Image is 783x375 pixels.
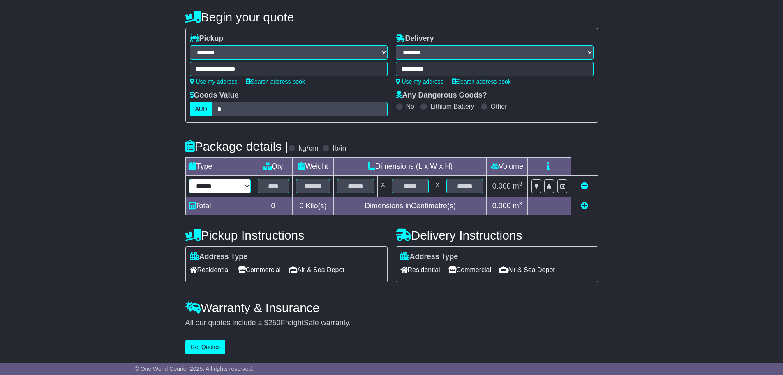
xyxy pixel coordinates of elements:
[185,197,254,215] td: Total
[448,263,491,276] span: Commercial
[334,158,487,176] td: Dimensions (L x W x H)
[292,158,334,176] td: Weight
[246,78,305,85] a: Search address book
[190,34,224,43] label: Pickup
[334,197,487,215] td: Dimensions in Centimetre(s)
[185,140,289,153] h4: Package details |
[430,102,474,110] label: Lithium Battery
[396,34,434,43] label: Delivery
[190,102,213,116] label: AUD
[289,263,344,276] span: Air & Sea Depot
[333,144,346,153] label: lb/in
[519,181,522,187] sup: 3
[400,263,440,276] span: Residential
[487,158,528,176] td: Volume
[519,200,522,207] sup: 3
[185,10,598,24] h4: Begin your quote
[452,78,511,85] a: Search address book
[396,91,487,100] label: Any Dangerous Goods?
[190,78,238,85] a: Use my address
[513,202,522,210] span: m
[581,202,588,210] a: Add new item
[190,252,248,261] label: Address Type
[238,263,281,276] span: Commercial
[185,228,388,242] h4: Pickup Instructions
[254,158,292,176] td: Qty
[432,176,443,197] td: x
[492,202,511,210] span: 0.000
[185,319,598,328] div: All our quotes include a $ FreightSafe warranty.
[396,228,598,242] h4: Delivery Instructions
[298,144,318,153] label: kg/cm
[268,319,281,327] span: 250
[499,263,555,276] span: Air & Sea Depot
[378,176,388,197] td: x
[400,252,458,261] label: Address Type
[185,340,226,354] button: Get Quotes
[190,91,239,100] label: Goods Value
[491,102,507,110] label: Other
[254,197,292,215] td: 0
[299,202,303,210] span: 0
[190,263,230,276] span: Residential
[292,197,334,215] td: Kilo(s)
[581,182,588,190] a: Remove this item
[513,182,522,190] span: m
[406,102,414,110] label: No
[396,78,443,85] a: Use my address
[135,366,254,372] span: © One World Courier 2025. All rights reserved.
[492,182,511,190] span: 0.000
[185,301,598,314] h4: Warranty & Insurance
[185,158,254,176] td: Type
